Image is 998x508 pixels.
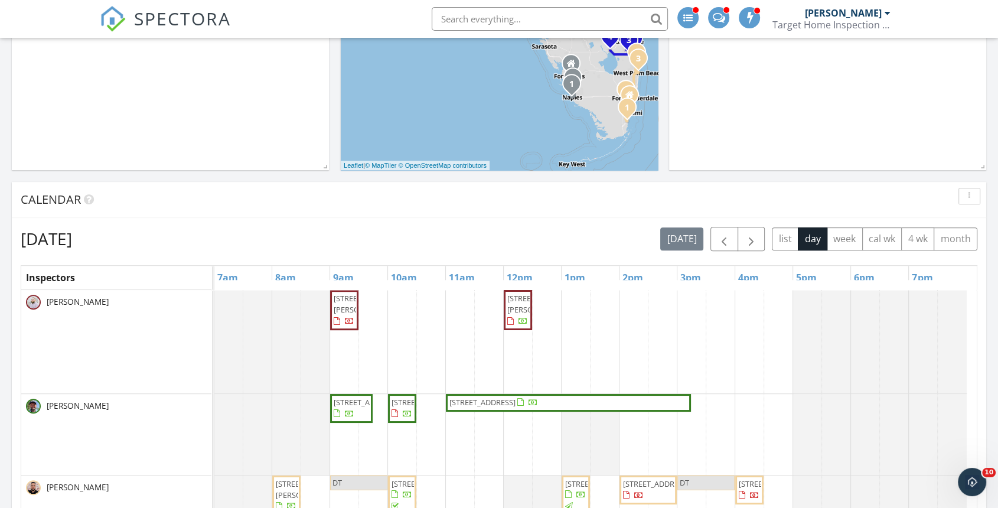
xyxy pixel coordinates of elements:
[608,33,612,41] i: 4
[26,271,75,284] span: Inspectors
[569,80,574,89] i: 1
[26,295,41,310] img: screenshot_20231112_223614_gmail.jpg
[627,37,631,45] i: 3
[851,268,878,287] a: 6pm
[623,478,689,489] span: [STREET_ADDRESS]
[446,268,478,287] a: 11am
[565,478,631,489] span: [STREET_ADDRESS]
[332,477,342,488] span: DT
[634,38,641,45] div: 330 NE Edgewater Dr 304, Stuart, FL 34996
[827,227,863,250] button: week
[26,399,41,413] img: screenshot_20250605_121436.png
[214,268,241,287] a: 7am
[805,7,882,19] div: [PERSON_NAME]
[735,268,762,287] a: 4pm
[901,227,934,250] button: 4 wk
[26,480,41,495] img: emmiyanprofileremovebgpreview.png
[392,397,458,408] span: [STREET_ADDRESS]
[934,227,977,250] button: month
[100,16,231,41] a: SPECTORA
[276,478,342,500] span: [STREET_ADDRESS][PERSON_NAME]
[44,400,111,412] span: [PERSON_NAME]
[21,227,72,250] h2: [DATE]
[570,74,575,82] i: 2
[629,40,636,47] div: 2980 SW Lauren Way, Palm City, FL 34990
[660,227,703,250] button: [DATE]
[627,107,634,114] div: 19710 SW 99th Ct, Cutler Bay, FL 33157
[958,468,986,496] iframe: Intercom live chat
[677,268,704,287] a: 3pm
[334,293,400,315] span: [STREET_ADDRESS][PERSON_NAME]
[562,268,588,287] a: 1pm
[134,6,231,31] span: SPECTORA
[798,227,827,250] button: day
[449,397,516,408] span: [STREET_ADDRESS]
[909,268,935,287] a: 7pm
[344,162,363,169] a: Leaflet
[365,162,397,169] a: © MapTiler
[44,296,111,308] span: [PERSON_NAME]
[625,104,630,112] i: 1
[710,227,738,251] button: Previous day
[571,63,578,70] div: 3590 Piazza Dr Appt 211, Fort Myers FL 33916
[636,55,641,63] i: 3
[862,227,902,250] button: cal wk
[610,36,617,43] div: 2912 FL-70, Okeechobee, FL 34972
[44,481,111,493] span: [PERSON_NAME]
[572,83,579,90] div: 509 3rd Ave S, Naples, FL 34102
[573,77,580,84] div: 15891 Secoya Reserve Cir, Naples, FL 34110
[638,58,645,65] div: 221 34th Street , West Palm Beach , FL 33407
[334,397,400,408] span: [STREET_ADDRESS]
[680,477,689,488] span: DT
[507,293,573,315] span: [STREET_ADDRESS][PERSON_NAME]
[272,268,299,287] a: 8am
[739,478,805,489] span: [STREET_ADDRESS]
[432,7,668,31] input: Search everything...
[982,468,996,477] span: 10
[772,227,798,250] button: list
[504,268,536,287] a: 12pm
[630,95,637,102] div: 240 W 62nd St, Hialeah FL 33012
[388,268,420,287] a: 10am
[392,478,458,489] span: [STREET_ADDRESS]
[100,6,126,32] img: The Best Home Inspection Software - Spectora
[793,268,820,287] a: 5pm
[399,162,487,169] a: © OpenStreetMap contributors
[772,19,891,31] div: Target Home Inspection Co.
[341,161,490,171] div: |
[330,268,357,287] a: 9am
[738,227,765,251] button: Next day
[21,191,81,207] span: Calendar
[619,268,646,287] a: 2pm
